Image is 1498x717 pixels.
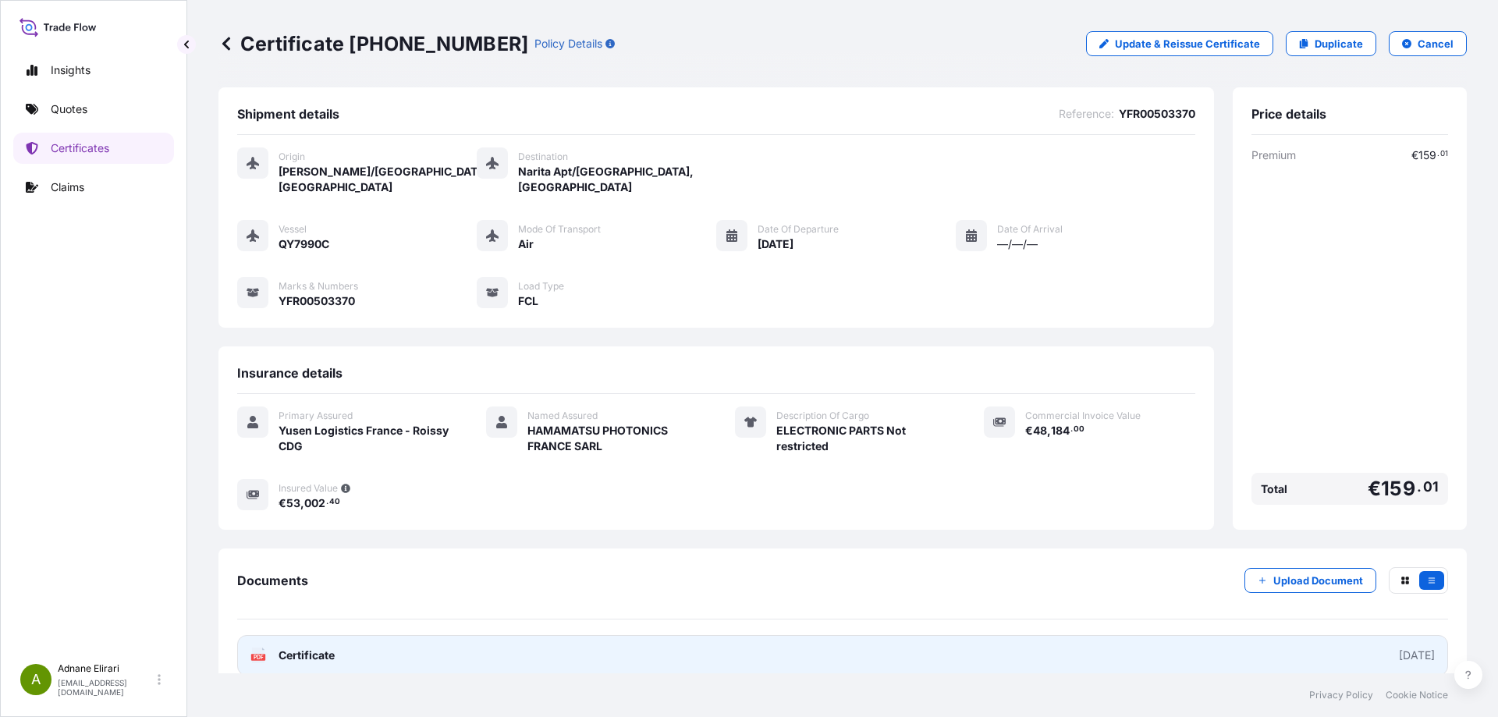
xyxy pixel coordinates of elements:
span: FCL [518,293,538,309]
span: Price details [1251,106,1326,122]
p: Claims [51,179,84,195]
text: PDF [254,655,264,660]
span: Marks & Numbers [279,280,358,293]
span: HAMAMATSU PHOTONICS FRANCE SARL [527,423,698,454]
p: Certificates [51,140,109,156]
span: 53 [286,498,300,509]
a: Certificates [13,133,174,164]
p: Upload Document [1273,573,1363,588]
span: 01 [1423,482,1439,492]
span: 00 [1074,427,1084,432]
span: 002 [304,498,325,509]
a: Claims [13,172,174,203]
p: Duplicate [1315,36,1363,51]
span: Named Assured [527,410,598,422]
span: € [1025,425,1033,436]
span: Load Type [518,280,564,293]
span: [DATE] [758,236,793,252]
span: Insured Value [279,482,338,495]
span: Insurance details [237,365,343,381]
p: Insights [51,62,91,78]
span: 40 [329,499,340,505]
p: Update & Reissue Certificate [1115,36,1260,51]
span: ELECTRONIC PARTS Not restricted [776,423,946,454]
span: Date of Arrival [997,223,1063,236]
span: , [1047,425,1051,436]
span: € [279,498,286,509]
span: 48 [1033,425,1047,436]
span: Reference : [1059,106,1114,122]
a: Quotes [13,94,174,125]
span: Description Of Cargo [776,410,869,422]
span: 01 [1440,151,1448,157]
span: . [1417,482,1422,492]
span: Yusen Logistics France - Roissy CDG [279,423,449,454]
span: 184 [1051,425,1070,436]
span: € [1411,150,1418,161]
a: Cookie Notice [1386,689,1448,701]
a: Duplicate [1286,31,1376,56]
span: A [31,672,41,687]
span: Origin [279,151,305,163]
span: Premium [1251,147,1296,163]
span: 159 [1418,150,1436,161]
p: [EMAIL_ADDRESS][DOMAIN_NAME] [58,678,154,697]
span: Primary Assured [279,410,353,422]
span: Air [518,236,534,252]
span: Commercial Invoice Value [1025,410,1141,422]
span: Mode of Transport [518,223,601,236]
div: [DATE] [1399,648,1435,663]
span: . [1070,427,1073,432]
span: Shipment details [237,106,339,122]
span: , [300,498,304,509]
span: 159 [1381,479,1415,499]
p: Policy Details [534,36,602,51]
span: Destination [518,151,568,163]
span: YFR00503370 [279,293,355,309]
span: € [1368,479,1381,499]
button: Upload Document [1244,568,1376,593]
span: Documents [237,573,308,588]
span: Vessel [279,223,307,236]
span: Certificate [279,648,335,663]
a: Insights [13,55,174,86]
span: [PERSON_NAME]/[GEOGRAPHIC_DATA], [GEOGRAPHIC_DATA] [279,164,477,195]
a: Update & Reissue Certificate [1086,31,1273,56]
span: Narita Apt/[GEOGRAPHIC_DATA], [GEOGRAPHIC_DATA] [518,164,716,195]
span: QY7990C [279,236,329,252]
span: YFR00503370 [1119,106,1195,122]
span: . [326,499,328,505]
span: —/—/— [997,236,1038,252]
a: Privacy Policy [1309,689,1373,701]
span: . [1437,151,1439,157]
button: Cancel [1389,31,1467,56]
span: Date of Departure [758,223,839,236]
p: Quotes [51,101,87,117]
p: Cancel [1418,36,1454,51]
p: Adnane Elirari [58,662,154,675]
p: Certificate [PHONE_NUMBER] [218,31,528,56]
span: Total [1261,481,1287,497]
a: PDFCertificate[DATE] [237,635,1448,676]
